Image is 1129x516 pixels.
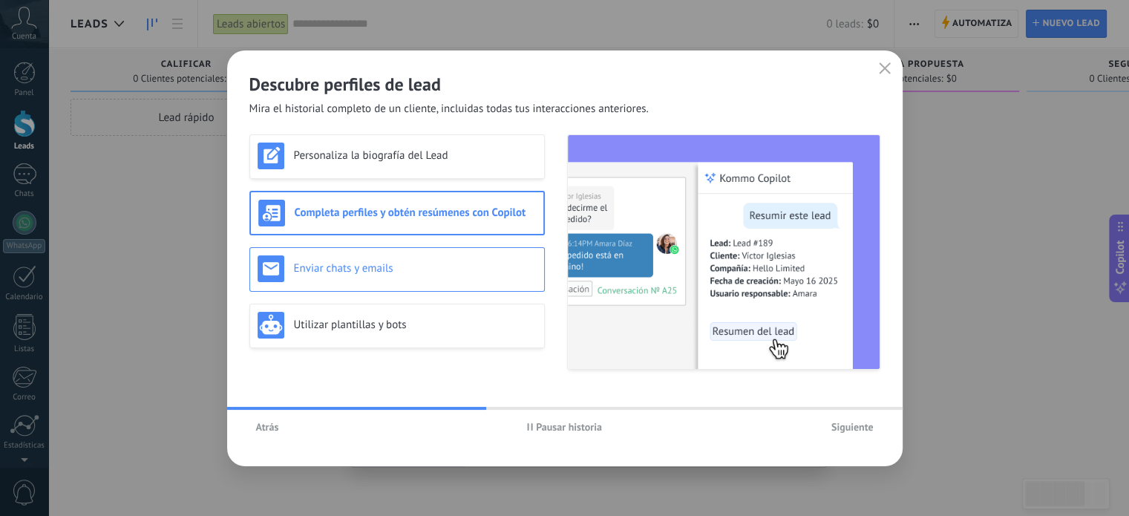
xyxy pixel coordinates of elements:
[294,148,537,163] h3: Personaliza la biografía del Lead
[249,73,880,96] h2: Descubre perfiles de lead
[256,422,279,432] span: Atrás
[249,102,649,117] span: Mira el historial completo de un cliente, incluidas todas tus interacciones anteriores.
[294,261,537,275] h3: Enviar chats y emails
[520,416,609,438] button: Pausar historia
[295,206,536,220] h3: Completa perfiles y obtén resúmenes con Copilot
[249,416,286,438] button: Atrás
[294,318,537,332] h3: Utilizar plantillas y bots
[825,416,880,438] button: Siguiente
[536,422,602,432] span: Pausar historia
[831,422,874,432] span: Siguiente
